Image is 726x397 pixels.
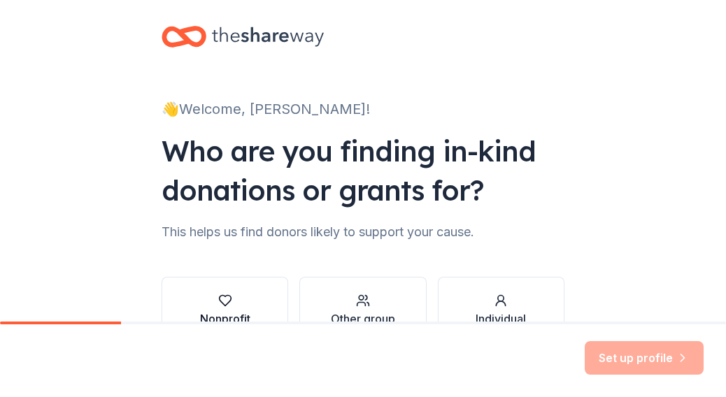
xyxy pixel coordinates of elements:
div: This helps us find donors likely to support your cause. [162,221,564,243]
button: Nonprofit [162,277,288,344]
button: Other group [299,277,426,344]
div: Individual [476,310,526,327]
div: Other group [331,310,395,327]
button: Individual [438,277,564,344]
div: 👋 Welcome, [PERSON_NAME]! [162,98,564,120]
div: Nonprofit [200,310,250,327]
div: Who are you finding in-kind donations or grants for? [162,131,564,210]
